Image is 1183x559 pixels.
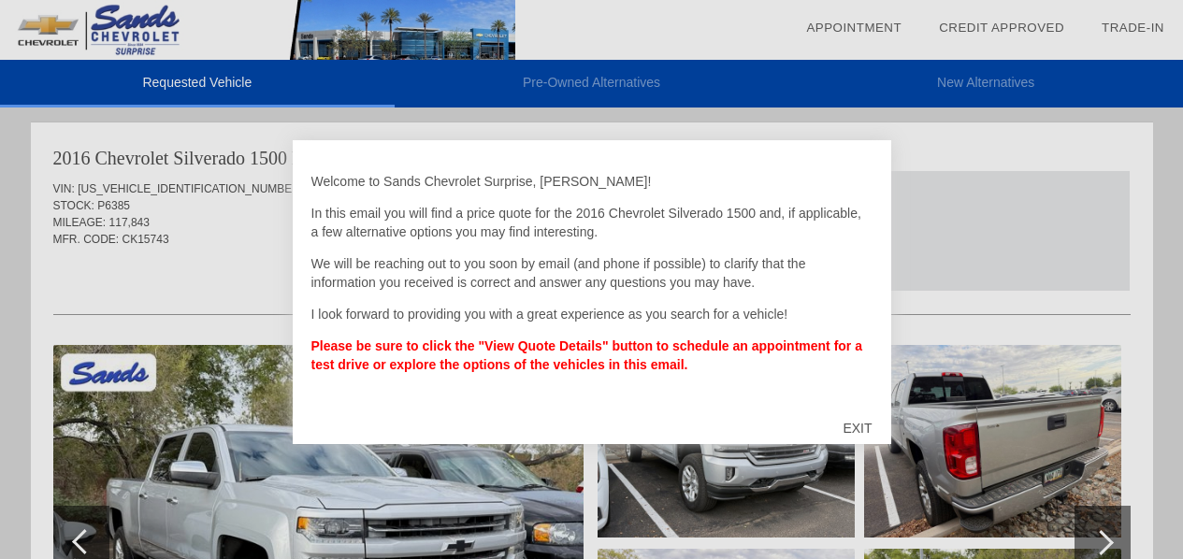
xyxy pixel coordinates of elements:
a: Appointment [806,21,902,35]
a: Credit Approved [939,21,1064,35]
div: EXIT [824,400,890,456]
p: In this email you will find a price quote for the 2016 Chevrolet Silverado 1500 and, if applicabl... [311,204,873,241]
p: Welcome to Sands Chevrolet Surprise, [PERSON_NAME]! [311,172,873,191]
strong: Please be sure to click the "View Quote Details" button to schedule an appointment for a test dri... [311,338,862,372]
a: Trade-In [1102,21,1164,35]
p: I look forward to providing you with a great experience as you search for a vehicle! [311,305,873,323]
p: We will be reaching out to you soon by email (and phone if possible) to clarify that the informat... [311,254,873,292]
